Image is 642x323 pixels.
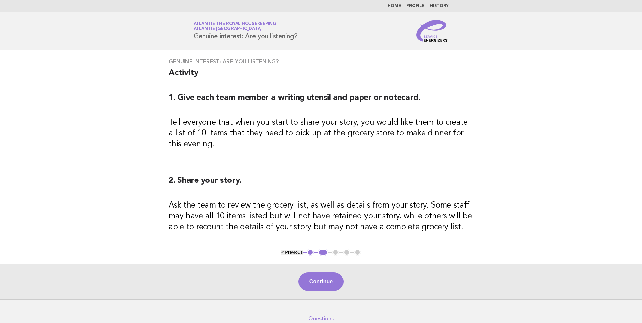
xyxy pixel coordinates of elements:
h2: Activity [169,68,473,84]
h1: Genuine interest: Are you listening? [194,22,298,40]
a: Home [388,4,401,8]
p: -- [169,158,473,167]
h2: 2. Share your story. [169,175,473,192]
h3: Tell everyone that when you start to share your story, you would like them to create a list of 10... [169,117,473,150]
a: Profile [406,4,424,8]
button: Continue [298,272,344,291]
a: Atlantis the Royal HousekeepingAtlantis [GEOGRAPHIC_DATA] [194,22,276,31]
button: < Previous [281,250,303,255]
span: Atlantis [GEOGRAPHIC_DATA] [194,27,262,31]
button: 2 [318,249,328,256]
button: 1 [307,249,314,256]
h2: 1. Give each team member a writing utensil and paper or notecard. [169,92,473,109]
a: Questions [308,315,334,322]
h3: Ask the team to review the grocery list, as well as details from your story. Some staff may have ... [169,200,473,233]
a: History [430,4,449,8]
h3: Genuine interest: Are you listening? [169,58,473,65]
img: Service Energizers [416,20,449,42]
